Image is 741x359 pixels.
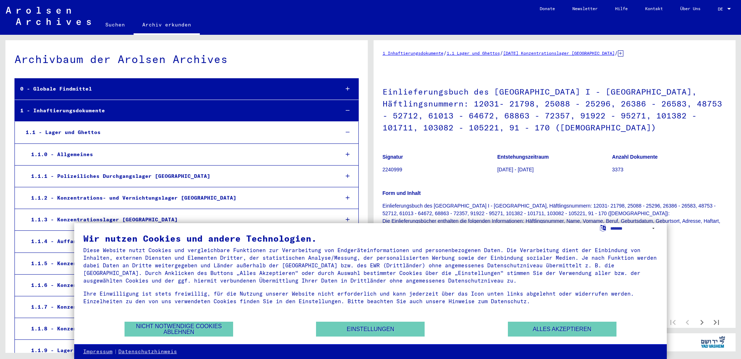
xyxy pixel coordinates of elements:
[383,75,727,143] h1: Einlieferungsbuch des [GEOGRAPHIC_DATA] I - [GEOGRAPHIC_DATA], Häftlingsnummern: 12031- 21798, 25...
[503,50,615,56] a: [DATE] Konzentrationslager [GEOGRAPHIC_DATA]
[118,348,177,355] a: Datenschutzhinweis
[508,322,616,337] button: Alles akzeptieren
[718,7,726,12] span: DE
[666,315,680,329] button: First page
[6,7,91,25] img: Arolsen_neg.svg
[97,16,134,33] a: Suchen
[383,166,497,174] p: 2240999
[26,147,333,162] div: 1.1.0 - Allgemeines
[447,50,500,56] a: 1.1 Lager und Ghettos
[497,154,549,160] b: Entstehungszeitraum
[383,50,443,56] a: 1 Inhaftierungsdokumente
[383,154,403,160] b: Signatur
[83,246,658,284] div: Diese Website nutzt Cookies und vergleichbare Funktionen zur Verarbeitung von Endgeräteinformatio...
[443,50,447,56] span: /
[383,190,421,196] b: Form und Inhalt
[316,322,425,337] button: Einstellungen
[83,290,658,305] div: Ihre Einwilligung ist stets freiwillig, für die Nutzung unserer Website nicht erforderlich und ka...
[615,50,618,56] span: /
[26,213,333,227] div: 1.1.3 - Konzentrationslager [GEOGRAPHIC_DATA]
[610,223,658,234] select: Sprache auswählen
[26,169,333,183] div: 1.1.1 - Polizeiliches Durchgangslager [GEOGRAPHIC_DATA]
[497,166,612,174] p: [DATE] - [DATE]
[599,224,607,231] label: Sprache auswählen
[699,333,727,351] img: yv_logo.png
[26,191,333,205] div: 1.1.2 - Konzentrations- und Vernichtungslager [GEOGRAPHIC_DATA]
[26,343,333,358] div: 1.1.9 - Lager in [GEOGRAPHIC_DATA]
[612,166,727,174] p: 3373
[15,82,333,96] div: 0 - Globale Findmittel
[383,202,727,233] p: Einlieferungsbuch des [GEOGRAPHIC_DATA] I - [GEOGRAPHIC_DATA], Häftlingsnummern: 12031- 21798, 25...
[26,256,333,271] div: 1.1.5 - Konzentrationslager [GEOGRAPHIC_DATA]
[26,234,333,249] div: 1.1.4 - Auffanglager [GEOGRAPHIC_DATA]
[14,51,359,67] div: Archivbaum der Arolsen Archives
[15,104,333,118] div: 1 - Inhaftierungsdokumente
[83,234,658,243] div: Wir nutzen Cookies und andere Technologien.
[26,300,333,314] div: 1.1.7 - Konzentrationslager [GEOGRAPHIC_DATA]
[695,315,709,329] button: Next page
[83,348,113,355] a: Impressum
[134,16,200,35] a: Archiv erkunden
[125,322,233,337] button: Nicht notwendige Cookies ablehnen
[680,315,695,329] button: Previous page
[26,278,333,292] div: 1.1.6 - Konzentrationslager [GEOGRAPHIC_DATA]
[20,125,333,139] div: 1.1 - Lager und Ghettos
[612,154,658,160] b: Anzahl Dokumente
[500,50,503,56] span: /
[709,315,724,329] button: Last page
